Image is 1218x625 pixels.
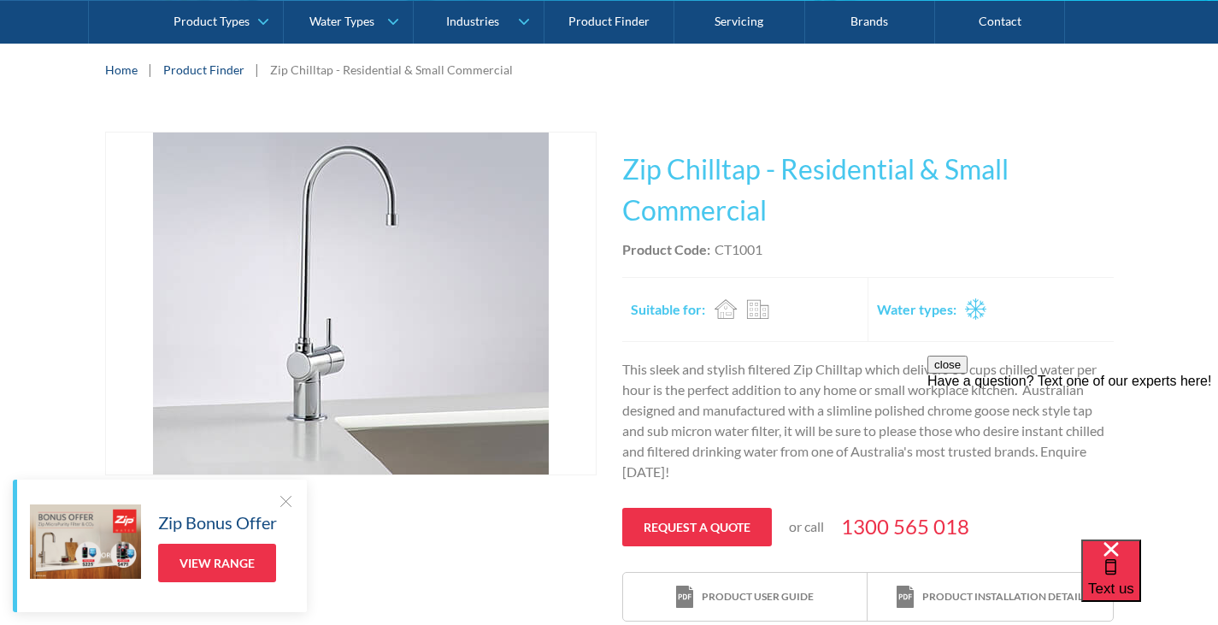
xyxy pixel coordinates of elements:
[622,149,1114,231] h1: Zip Chilltap - Residential & Small Commercial
[623,573,868,622] a: print iconProduct user guide
[158,544,276,582] a: View Range
[153,133,549,475] img: Zip Chilltap - Residential & Small Commercial
[253,59,262,80] div: |
[631,299,705,320] h2: Suitable for:
[877,299,956,320] h2: Water types:
[1081,540,1218,625] iframe: podium webchat widget bubble
[105,132,597,475] a: open lightbox
[105,61,138,79] a: Home
[702,589,814,604] div: Product user guide
[622,508,772,546] a: Request a quote
[622,359,1114,482] p: This sleek and stylish filtered Zip Chilltap which delivers 60 cups chilled water per hour is the...
[789,516,824,537] p: or call
[715,239,762,260] div: CT1001
[309,14,374,28] div: Water Types
[30,504,141,579] img: Zip Bonus Offer
[446,14,499,28] div: Industries
[622,241,710,257] strong: Product Code:
[158,510,277,535] h5: Zip Bonus Offer
[927,356,1218,561] iframe: podium webchat widget prompt
[676,586,693,609] img: print icon
[922,589,1083,604] div: Product installation detail
[270,61,513,79] div: Zip Chilltap - Residential & Small Commercial
[868,573,1112,622] a: print iconProduct installation detail
[897,586,914,609] img: print icon
[174,14,250,28] div: Product Types
[163,61,244,79] a: Product Finder
[841,511,969,542] a: 1300 565 018
[146,59,155,80] div: |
